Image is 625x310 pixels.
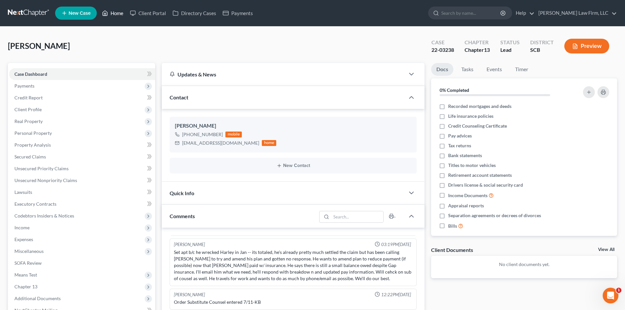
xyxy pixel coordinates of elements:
[431,63,453,76] a: Docs
[14,225,30,230] span: Income
[535,7,617,19] a: [PERSON_NAME] Law Firm, LLC
[448,103,511,110] span: Recorded mortgages and deeds
[512,7,534,19] a: Help
[219,7,256,19] a: Payments
[9,163,155,175] a: Unsecured Priority Claims
[381,292,411,298] span: 12:22PM[DATE]
[14,248,44,254] span: Miscellaneous
[225,132,242,137] div: mobile
[431,246,473,253] div: Client Documents
[564,39,609,53] button: Preview
[510,63,533,76] a: Timer
[14,118,43,124] span: Real Property
[14,71,47,77] span: Case Dashboard
[14,260,42,266] span: SOFA Review
[14,201,56,207] span: Executory Contracts
[9,175,155,186] a: Unsecured Nonpriority Claims
[481,63,507,76] a: Events
[448,212,541,219] span: Separation agreements or decrees of divorces
[14,83,34,89] span: Payments
[69,11,91,16] span: New Case
[14,107,42,112] span: Client Profile
[9,198,155,210] a: Executory Contracts
[9,68,155,80] a: Case Dashboard
[616,288,621,293] span: 1
[441,7,501,19] input: Search by name...
[14,154,46,159] span: Secured Claims
[448,113,493,119] span: Life insurance policies
[381,241,411,248] span: 03:19PM[DATE]
[14,237,33,242] span: Expenses
[170,213,195,219] span: Comments
[9,92,155,104] a: Credit Report
[14,272,37,278] span: Means Test
[174,292,205,298] div: [PERSON_NAME]
[448,223,457,229] span: Bills
[448,142,471,149] span: Tax returns
[14,189,32,195] span: Lawsuits
[530,39,554,46] div: District
[99,7,127,19] a: Home
[448,182,523,188] span: Drivers license & social security card
[448,192,488,199] span: Income Documents
[14,213,74,218] span: Codebtors Insiders & Notices
[9,186,155,198] a: Lawsuits
[448,162,496,169] span: Titles to motor vehicles
[448,133,472,139] span: Pay advices
[127,7,169,19] a: Client Portal
[174,299,412,305] div: Order Substitute Counsel entered 7/11-KB
[8,41,70,51] span: [PERSON_NAME]
[182,140,259,146] div: [EMAIL_ADDRESS][DOMAIN_NAME]
[448,123,507,129] span: Credit Counseling Certificate
[465,46,490,54] div: Chapter
[174,241,205,248] div: [PERSON_NAME]
[174,249,412,282] div: Set apt b/c he wrecked Harley in Jan -- its totaled, he's already pretty much settled the claim b...
[170,94,188,100] span: Contact
[9,139,155,151] a: Property Analysis
[331,211,384,222] input: Search...
[448,152,482,159] span: Bank statements
[431,39,454,46] div: Case
[598,247,615,252] a: View All
[14,284,37,289] span: Chapter 13
[14,166,69,171] span: Unsecured Priority Claims
[14,95,43,100] span: Credit Report
[456,63,479,76] a: Tasks
[14,296,61,301] span: Additional Documents
[175,163,411,168] button: New Contact
[262,140,276,146] div: home
[436,261,612,268] p: No client documents yet.
[14,130,52,136] span: Personal Property
[440,87,469,93] strong: 0% Completed
[465,39,490,46] div: Chapter
[448,202,484,209] span: Appraisal reports
[500,39,520,46] div: Status
[500,46,520,54] div: Lead
[448,172,512,178] span: Retirement account statements
[603,288,618,303] iframe: Intercom live chat
[431,46,454,54] div: 22-03238
[484,47,490,53] span: 13
[14,177,77,183] span: Unsecured Nonpriority Claims
[169,7,219,19] a: Directory Cases
[175,122,411,130] div: [PERSON_NAME]
[170,71,397,78] div: Updates & News
[9,151,155,163] a: Secured Claims
[530,46,554,54] div: SCB
[9,257,155,269] a: SOFA Review
[14,142,51,148] span: Property Analysis
[182,131,223,138] div: [PHONE_NUMBER]
[170,190,194,196] span: Quick Info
